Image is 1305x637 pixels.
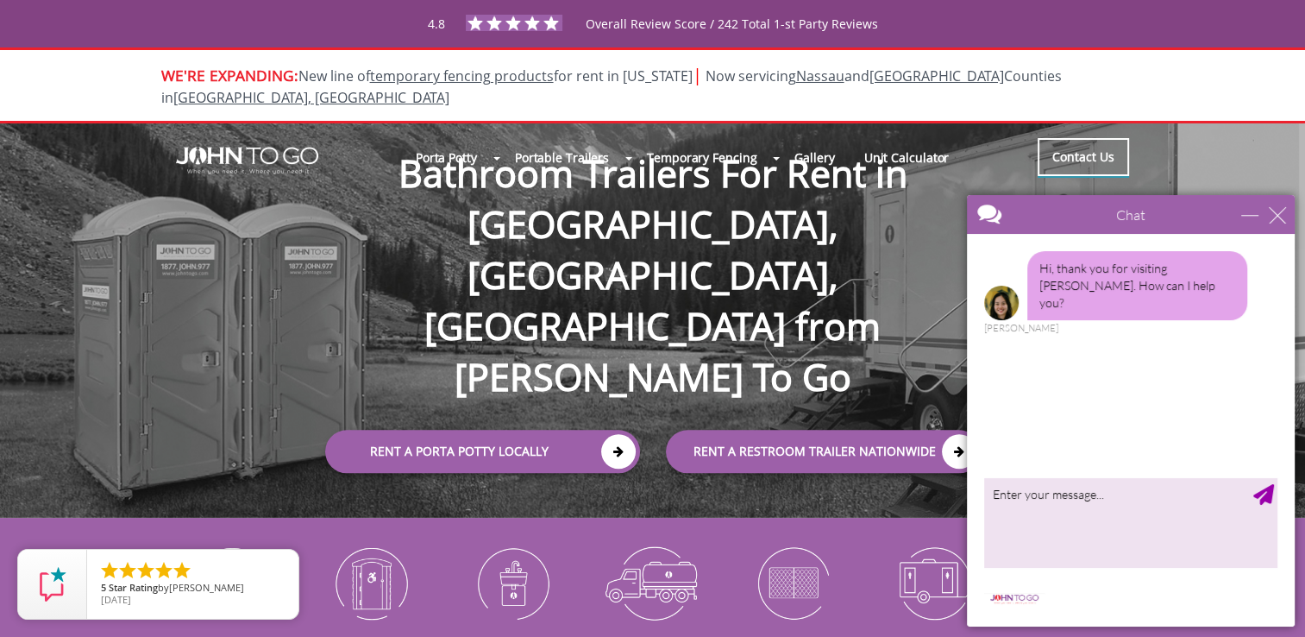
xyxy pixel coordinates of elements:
span: | [693,63,702,86]
img: Restroom-Trailers-icon_N.png [876,538,991,628]
img: ADA-Accessible-Units-icon_N.png [314,538,429,628]
a: temporary fencing products [370,66,554,85]
li:  [135,560,156,581]
span: 4.8 [428,16,445,32]
h1: Bathroom Trailers For Rent in [GEOGRAPHIC_DATA], [GEOGRAPHIC_DATA], [GEOGRAPHIC_DATA] from [PERSO... [308,92,998,403]
a: Portable Trailers [500,139,624,176]
a: Rent a Porta Potty Locally [325,430,640,473]
li:  [154,560,174,581]
span: WE'RE EXPANDING: [161,65,298,85]
a: Nassau [796,66,844,85]
a: Unit Calculator [850,139,964,176]
span: Star Rating [109,581,158,594]
a: Temporary Fencing [632,139,771,176]
img: Portable-Toilets-icon_N.png [174,538,289,628]
span: Now servicing and Counties in [161,66,1062,107]
img: Review Rating [35,567,70,602]
span: [PERSON_NAME] [169,581,244,594]
span: by [101,583,285,595]
span: New line of for rent in [US_STATE] [161,66,1062,107]
img: JOHN to go [176,147,318,174]
span: Overall Review Score / 242 Total 1-st Party Reviews [586,16,878,66]
img: Portable-Sinks-icon_N.png [455,538,569,628]
li:  [117,560,138,581]
a: Gallery [780,139,849,176]
li:  [99,560,120,581]
a: [GEOGRAPHIC_DATA], [GEOGRAPHIC_DATA] [173,88,449,107]
img: Temporary-Fencing-cion_N.png [736,538,850,628]
span: [DATE] [101,593,131,606]
span: 5 [101,581,106,594]
a: rent a RESTROOM TRAILER Nationwide [666,430,981,473]
a: [GEOGRAPHIC_DATA] [869,66,1004,85]
iframe: Live Chat Box [957,185,1305,637]
img: Waste-Services-icon_N.png [595,538,710,628]
li:  [172,560,192,581]
a: Porta Potty [401,139,492,176]
a: Contact Us [1038,138,1129,176]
